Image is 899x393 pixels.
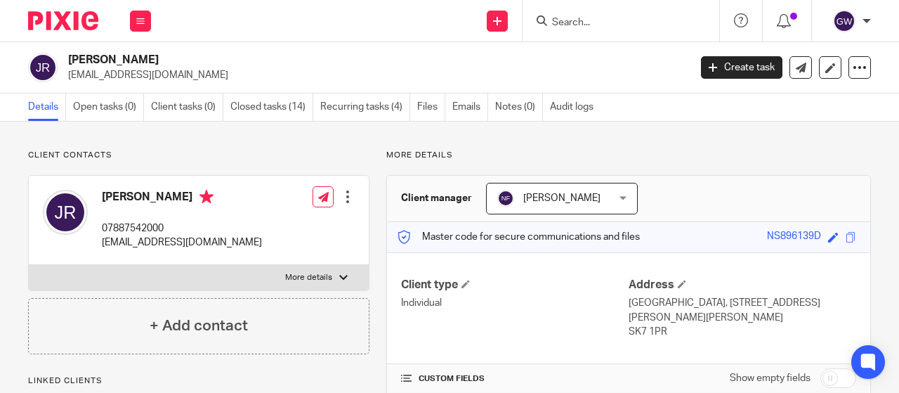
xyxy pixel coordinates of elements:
input: Search [551,17,677,30]
p: 07887542000 [102,221,262,236]
a: Audit logs [550,94,601,121]
div: NS896139D [767,229,821,245]
a: Notes (0) [495,94,543,121]
h2: [PERSON_NAME] [68,53,558,67]
p: [GEOGRAPHIC_DATA], [STREET_ADDRESS][PERSON_NAME][PERSON_NAME] [629,296,856,325]
a: Create task [701,56,782,79]
p: SK7 1PR [629,325,856,339]
a: Files [417,94,445,121]
p: [EMAIL_ADDRESS][DOMAIN_NAME] [102,236,262,250]
p: Client contacts [28,150,369,161]
img: Pixie [28,11,98,30]
a: Emails [452,94,488,121]
a: Open tasks (0) [73,94,144,121]
a: Details [28,94,66,121]
h4: [PERSON_NAME] [102,190,262,207]
p: More details [386,150,871,161]
p: Individual [401,296,629,310]
a: Recurring tasks (4) [320,94,410,121]
img: svg%3E [833,10,855,32]
h4: + Add contact [150,315,248,337]
a: Closed tasks (14) [230,94,313,121]
p: [EMAIL_ADDRESS][DOMAIN_NAME] [68,68,680,82]
i: Primary [199,190,214,204]
span: [PERSON_NAME] [523,193,601,203]
h4: CUSTOM FIELDS [401,373,629,385]
h4: Address [629,278,856,292]
h4: Client type [401,278,629,292]
label: Show empty fields [730,371,811,385]
img: svg%3E [497,190,514,207]
p: More details [285,272,332,283]
p: Linked clients [28,375,369,387]
img: svg%3E [28,53,58,82]
img: svg%3E [43,190,88,235]
p: Master code for secure communications and files [398,230,640,244]
a: Client tasks (0) [151,94,223,121]
h3: Client manager [401,191,472,205]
